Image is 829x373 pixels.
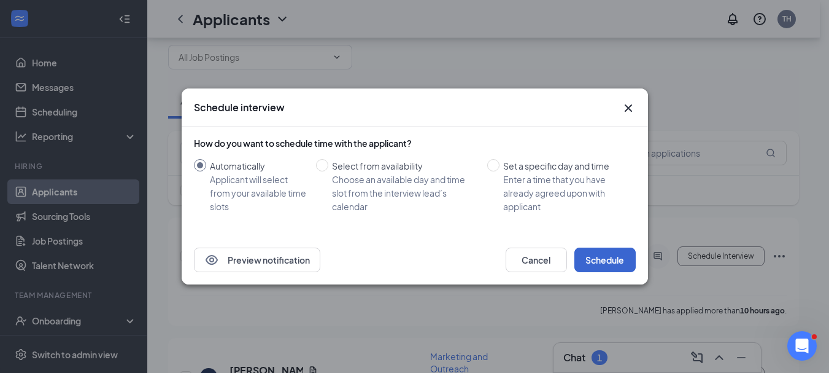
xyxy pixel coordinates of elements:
[621,101,636,116] button: Close
[506,248,567,272] button: Cancel
[210,159,306,173] div: Automatically
[574,248,636,272] button: Schedule
[194,248,320,272] button: EyePreview notification
[210,173,306,213] div: Applicant will select from your available time slots
[194,137,636,149] div: How do you want to schedule time with the applicant?
[332,173,477,213] div: Choose an available day and time slot from the interview lead’s calendar
[787,331,817,361] iframe: Intercom live chat
[194,101,285,114] h3: Schedule interview
[621,101,636,116] svg: Cross
[204,253,219,267] svg: Eye
[503,173,626,213] div: Enter a time that you have already agreed upon with applicant
[503,159,626,173] div: Set a specific day and time
[332,159,477,173] div: Select from availability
